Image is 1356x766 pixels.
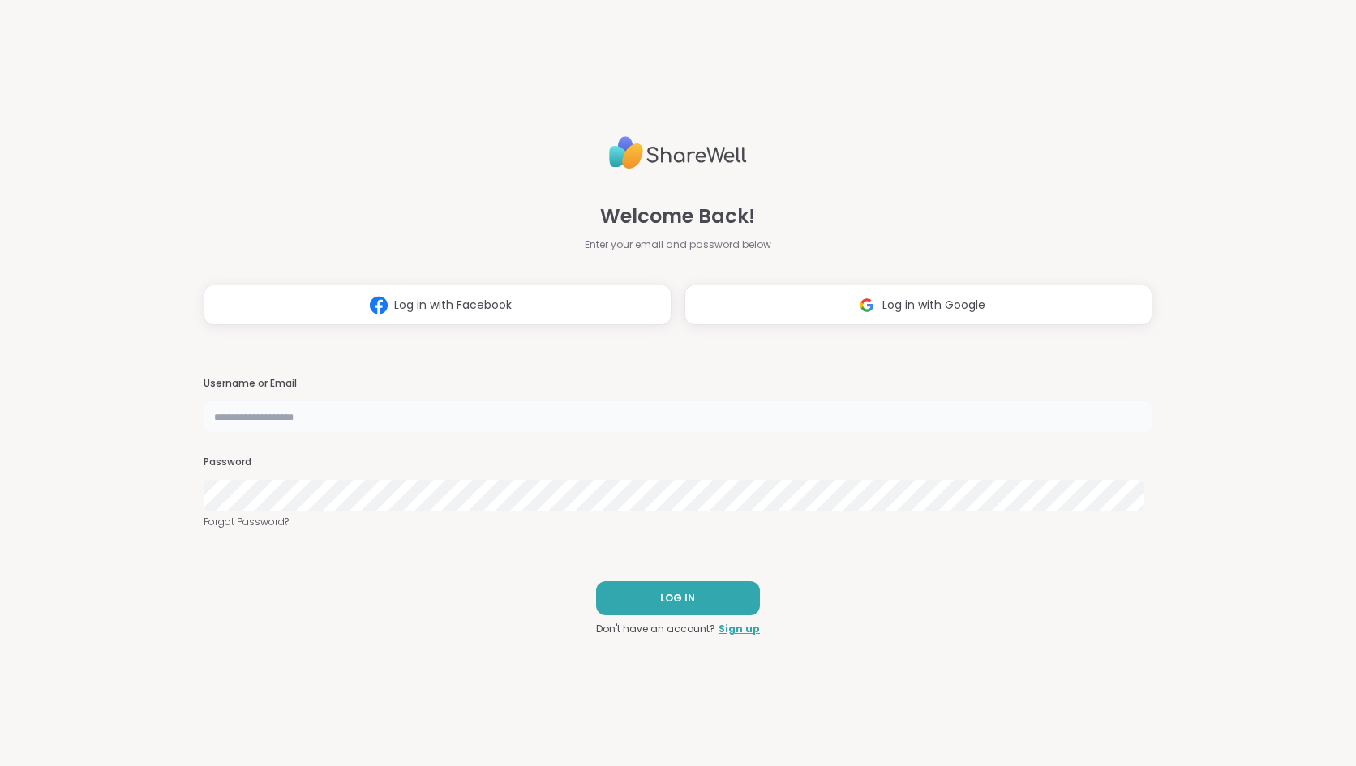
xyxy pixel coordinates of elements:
[204,456,1152,469] h3: Password
[600,202,755,231] span: Welcome Back!
[394,297,512,314] span: Log in with Facebook
[204,285,672,325] button: Log in with Facebook
[882,297,985,314] span: Log in with Google
[204,377,1152,391] h3: Username or Email
[596,581,760,615] button: LOG IN
[719,622,760,636] a: Sign up
[596,622,715,636] span: Don't have an account?
[852,290,882,320] img: ShareWell Logomark
[585,238,771,252] span: Enter your email and password below
[204,515,1152,529] a: Forgot Password?
[684,285,1152,325] button: Log in with Google
[363,290,394,320] img: ShareWell Logomark
[609,130,747,176] img: ShareWell Logo
[660,591,695,606] span: LOG IN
